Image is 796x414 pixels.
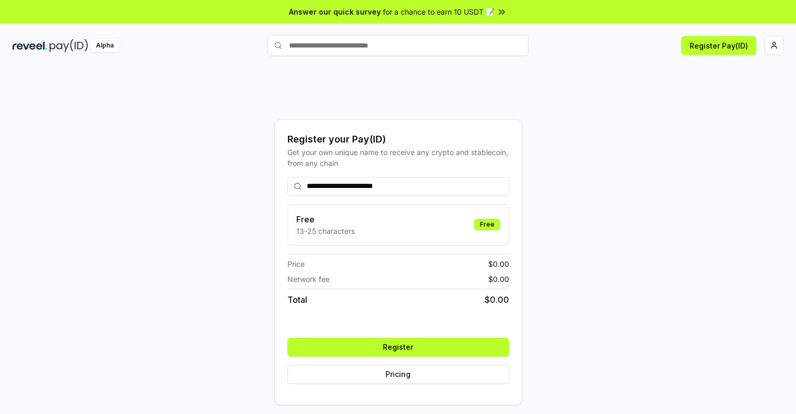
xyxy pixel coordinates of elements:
[287,365,509,384] button: Pricing
[296,226,355,236] p: 13-25 characters
[488,258,509,269] span: $ 0.00
[383,6,495,17] span: for a chance to earn 10 USDT 📝
[485,293,509,306] span: $ 0.00
[289,6,381,17] span: Answer our quick survey
[488,274,509,285] span: $ 0.00
[13,39,47,52] img: reveel_dark
[287,338,509,357] button: Register
[287,258,305,269] span: Price
[287,147,509,169] div: Get your own unique name to receive any crypto and stablecoin, from any chain
[287,132,509,147] div: Register your Pay(ID)
[681,36,756,55] button: Register Pay(ID)
[50,39,88,52] img: pay_id
[474,219,500,230] div: Free
[287,274,330,285] span: Network fee
[90,39,119,52] div: Alpha
[287,293,307,306] span: Total
[296,213,355,226] h3: Free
